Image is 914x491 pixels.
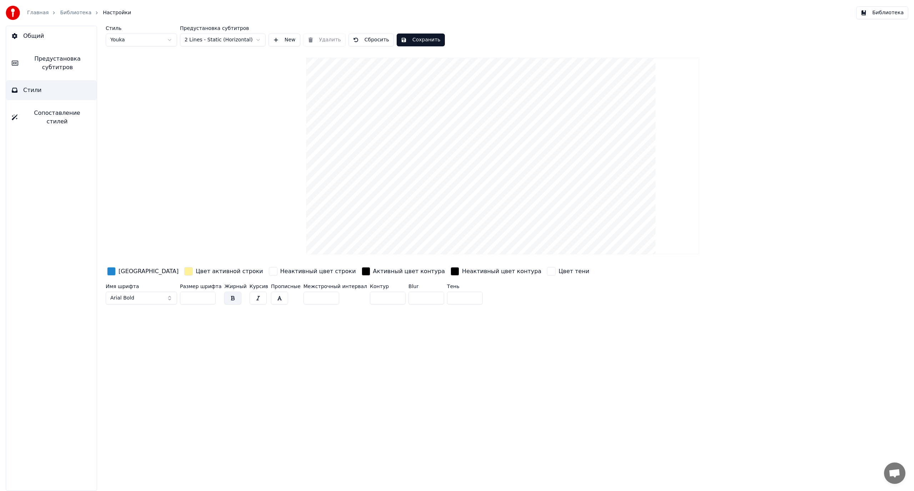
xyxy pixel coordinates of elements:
[271,284,301,289] label: Прописные
[183,266,265,277] button: Цвет активной строки
[180,26,266,31] label: Предустановка субтитров
[196,267,263,276] div: Цвет активной строки
[370,284,406,289] label: Контур
[397,34,445,46] button: Сохранить
[6,49,97,77] button: Предустановка субтитров
[268,34,300,46] button: New
[348,34,394,46] button: Сбросить
[6,6,20,20] img: youka
[6,26,97,46] button: Общий
[27,9,131,16] nav: breadcrumb
[558,267,589,276] div: Цвет тени
[119,267,179,276] div: [GEOGRAPHIC_DATA]
[408,284,444,289] label: Blur
[106,26,177,31] label: Стиль
[447,284,483,289] label: Тень
[6,103,97,132] button: Сопоставление стилей
[280,267,356,276] div: Неактивный цвет строки
[106,266,180,277] button: [GEOGRAPHIC_DATA]
[884,462,905,484] div: Открытый чат
[546,266,591,277] button: Цвет тени
[449,266,543,277] button: Неактивный цвет контура
[60,9,91,16] a: Библиотека
[23,109,91,126] span: Сопоставление стилей
[24,55,91,72] span: Предустановка субтитров
[6,80,97,100] button: Стили
[462,267,541,276] div: Неактивный цвет контура
[180,284,221,289] label: Размер шрифта
[267,266,357,277] button: Неактивный цвет строки
[103,9,131,16] span: Настройки
[23,32,44,40] span: Общий
[360,266,447,277] button: Активный цвет контура
[106,284,177,289] label: Имя шрифта
[23,86,42,94] span: Стили
[250,284,268,289] label: Курсив
[856,6,908,19] button: Библиотека
[27,9,49,16] a: Главная
[110,295,134,302] span: Arial Bold
[224,284,246,289] label: Жирный
[303,284,367,289] label: Межстрочный интервал
[373,267,445,276] div: Активный цвет контура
